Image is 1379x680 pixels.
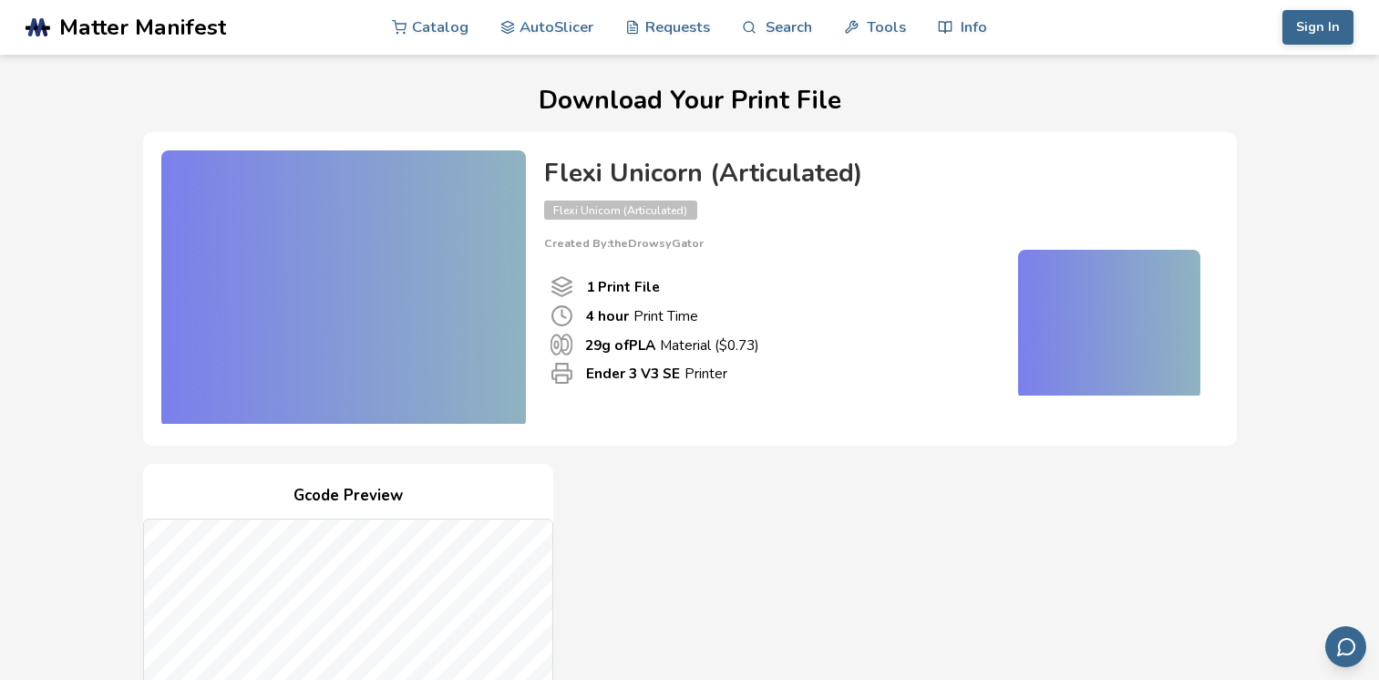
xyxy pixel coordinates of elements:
h4: Gcode Preview [143,482,553,510]
h4: Flexi Unicorn (Articulated) [544,160,1200,188]
span: Matter Manifest [59,15,226,40]
span: Number Of Print files [551,275,573,298]
span: Flexi Unicorn (Articulated) [544,201,697,220]
button: Send feedback via email [1325,626,1366,667]
p: Created By: theDrowsyGator [544,237,1200,250]
span: Print Time [551,304,573,327]
b: 1 Print File [586,277,660,296]
button: Sign In [1282,10,1353,45]
p: Material ($ 0.73 ) [585,335,759,355]
h1: Download Your Print File [27,87,1352,115]
span: Printer [551,362,573,385]
b: 4 hour [586,306,629,325]
b: Ender 3 V3 SE [586,364,680,383]
p: Printer [586,364,727,383]
b: 29 g of PLA [585,335,655,355]
p: Print Time [586,306,698,325]
span: Material Used [551,334,572,355]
